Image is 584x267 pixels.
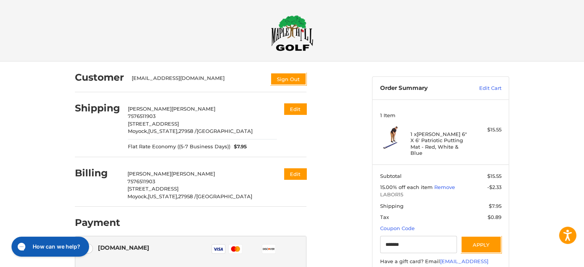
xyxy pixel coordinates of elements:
span: [PERSON_NAME] [128,106,172,112]
span: 27958 / [178,193,196,199]
iframe: Gorgias live chat messenger [8,234,91,259]
span: [GEOGRAPHIC_DATA] [197,128,253,134]
h2: Customer [75,71,124,83]
span: [PERSON_NAME] [172,106,215,112]
button: Edit [284,168,306,179]
h2: Payment [75,217,120,229]
div: [DOMAIN_NAME] [98,241,149,254]
h4: 1 x [PERSON_NAME] 6" X 6' Patriotic Putting Mat - Red, White & Blue [410,131,469,156]
a: Edit Cart [463,85,501,92]
span: Tax [380,214,389,220]
a: Coupon Code [380,225,415,231]
span: Moyock, [128,128,148,134]
span: [PERSON_NAME] [171,171,215,177]
span: $15.55 [487,173,501,179]
span: $7.95 [230,143,247,151]
span: Shipping [380,203,404,209]
span: [US_STATE], [148,128,179,134]
span: Moyock, [127,193,148,199]
span: [STREET_ADDRESS] [127,186,179,192]
h2: Billing [75,167,120,179]
span: [STREET_ADDRESS] [128,121,179,127]
a: Remove [434,184,455,190]
span: LABOR15 [380,191,501,199]
span: 27958 / [179,128,197,134]
h2: Shipping [75,102,120,114]
span: Subtotal [380,173,402,179]
input: Gift Certificate or Coupon Code [380,236,457,253]
button: Apply [461,236,501,253]
span: Flat Rate Economy ((5-7 Business Days)) [128,143,230,151]
h3: 1 Item [380,112,501,118]
span: $7.95 [489,203,501,209]
span: [PERSON_NAME] [127,171,171,177]
span: -$2.33 [487,184,501,190]
span: 7576511903 [127,178,155,184]
h3: Order Summary [380,85,463,92]
button: Sign Out [270,73,306,85]
span: [GEOGRAPHIC_DATA] [196,193,252,199]
div: $15.55 [471,126,501,134]
button: Edit [284,103,306,114]
span: 7576511903 [128,113,156,119]
span: $0.89 [488,214,501,220]
iframe: Google Customer Reviews [521,246,584,267]
span: 15.00% off each item [380,184,434,190]
span: [US_STATE], [148,193,178,199]
img: Maple Hill Golf [271,15,313,51]
div: [EMAIL_ADDRESS][DOMAIN_NAME] [132,75,263,85]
